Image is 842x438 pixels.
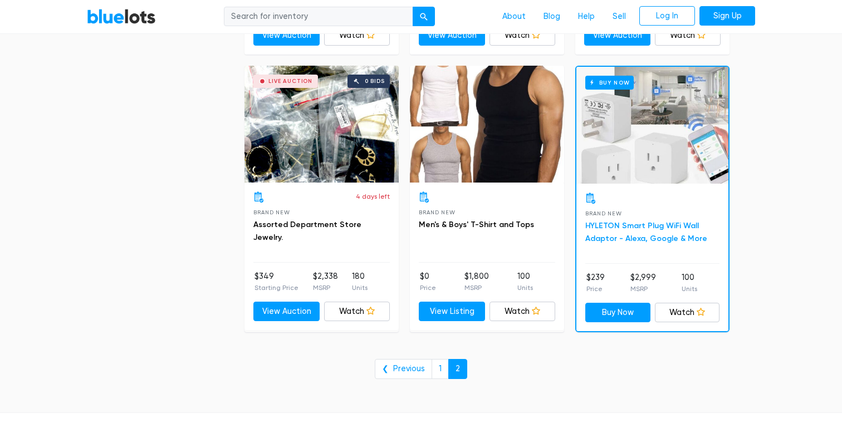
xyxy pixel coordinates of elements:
[419,302,485,322] a: View Listing
[584,26,650,46] a: View Auction
[324,302,390,322] a: Watch
[493,6,535,27] a: About
[585,221,707,244] a: HYLETON Smart Plug WiFi Wall Adaptor - Alexa, Google & More
[254,283,298,293] p: Starting Price
[253,302,320,322] a: View Auction
[268,78,312,84] div: Live Auction
[585,303,650,323] a: Buy Now
[254,270,298,293] li: $349
[419,220,534,229] a: Men's & Boys' T-Shirt and Tops
[464,283,489,293] p: MSRP
[576,67,728,184] a: Buy Now
[585,76,634,90] h6: Buy Now
[517,270,533,293] li: 100
[655,303,720,323] a: Watch
[464,270,489,293] li: $1,800
[639,6,695,26] a: Log In
[324,26,390,46] a: Watch
[630,272,656,294] li: $2,999
[253,220,361,243] a: Assorted Department Store Jewelry.
[585,210,621,216] span: Brand New
[655,26,721,46] a: Watch
[253,209,290,215] span: Brand New
[604,6,635,27] a: Sell
[517,283,533,293] p: Units
[87,8,156,24] a: BlueLots
[313,283,338,293] p: MSRP
[432,359,449,379] a: 1
[569,6,604,27] a: Help
[420,270,436,293] li: $0
[489,302,556,322] a: Watch
[420,283,436,293] p: Price
[352,270,368,293] li: 180
[586,272,605,294] li: $239
[244,66,399,183] a: Live Auction 0 bids
[489,26,556,46] a: Watch
[253,26,320,46] a: View Auction
[682,284,697,294] p: Units
[630,284,656,294] p: MSRP
[224,7,413,27] input: Search for inventory
[699,6,755,26] a: Sign Up
[375,359,432,379] a: ❮ Previous
[586,284,605,294] p: Price
[535,6,569,27] a: Blog
[419,26,485,46] a: View Auction
[682,272,697,294] li: 100
[365,78,385,84] div: 0 bids
[448,359,467,379] a: 2
[352,283,368,293] p: Units
[313,270,338,293] li: $2,338
[356,191,390,201] p: 4 days left
[419,209,455,215] span: Brand New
